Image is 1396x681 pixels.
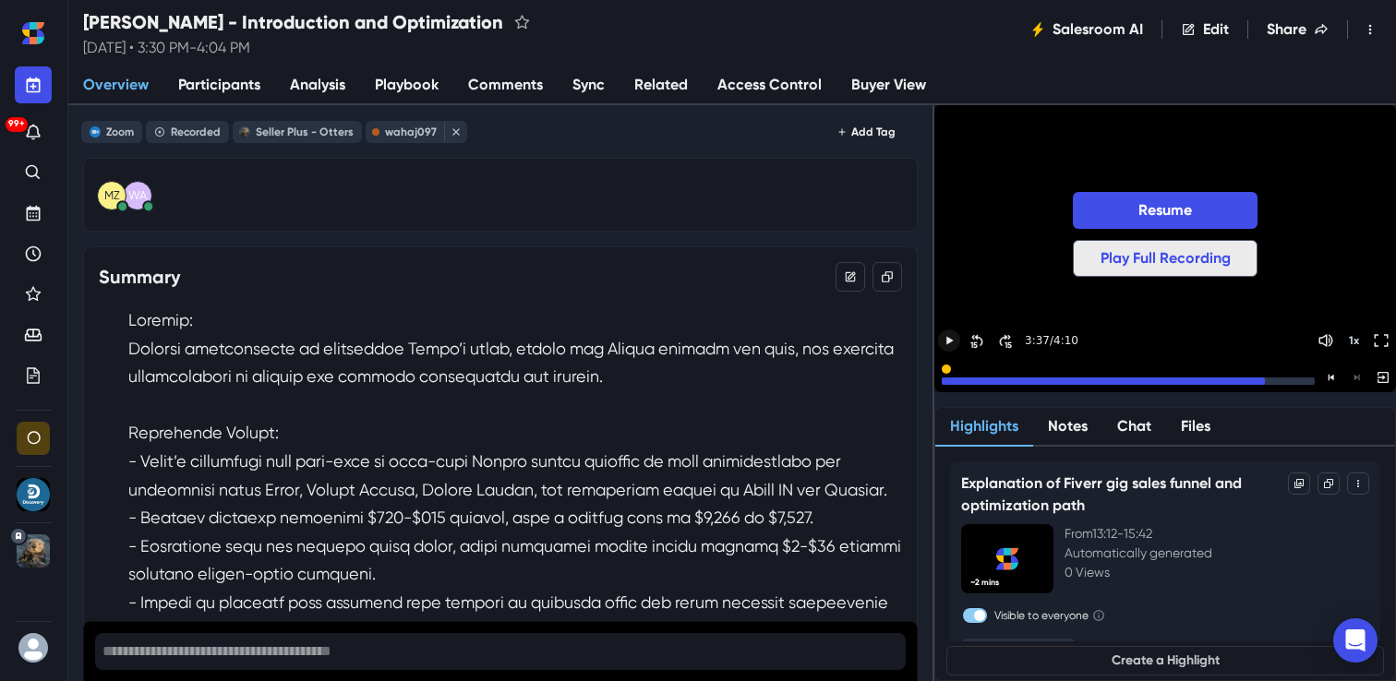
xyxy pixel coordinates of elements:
button: Add Tag [831,121,903,143]
img: Seller Plus - Otters [239,126,250,137]
button: Salesroom AI [1016,11,1158,48]
h2: [PERSON_NAME] - Introduction and Optimization [83,11,503,33]
button: Highlights [935,408,1033,447]
button: Copy Summary [872,262,902,292]
a: Search [15,155,52,192]
span: Overview [83,74,149,96]
div: Open Intercom Messenger [1333,618,1378,663]
button: close [444,123,463,141]
p: 0 Views [1065,563,1369,582]
button: Files [1166,408,1225,447]
span: Participants [178,74,260,96]
div: Zoom [106,125,134,138]
button: Skip Forward 30 Seconds [993,329,1016,352]
button: Toggle Menu [1352,11,1389,48]
button: Exit [1372,366,1394,388]
button: Notifications [15,114,52,151]
span: Buyer View [851,74,926,96]
div: May Ziv [104,190,120,202]
button: Edit [1166,11,1244,48]
button: Chat [1102,408,1166,447]
button: Notes [1033,408,1102,447]
button: Options [1288,472,1310,495]
div: wahaj097 [385,125,437,138]
img: Highlight Thumbnail [961,524,1053,593]
p: Automatically generated [1065,544,1369,563]
button: Create a Highlight [946,646,1384,675]
a: Your Plans [15,358,52,395]
button: Edit [836,262,865,292]
a: Upcoming [15,196,52,233]
button: Skip Back 30 Seconds [966,329,988,352]
a: Sync [558,66,620,105]
div: Organization [27,429,41,447]
button: Resume [1073,192,1258,229]
a: Comments [453,66,558,105]
button: Mute [1315,329,1337,352]
p: 1 x [1349,334,1359,347]
span: Playbook [375,74,439,96]
p: [DATE] • 3:30 PM - 4:04 PM [83,37,533,59]
button: New meeting [15,66,52,103]
div: 15 [970,340,978,351]
a: Waiting Room [15,317,52,354]
div: Wahaj Arshad [128,190,147,202]
button: Play Full Recording [1073,240,1258,277]
button: Toggle FullScreen [1370,329,1392,352]
p: Explanation of Fiverr gig sales funnel and optimization path [961,472,1281,517]
button: Copy Link [1318,472,1340,495]
span: ~2 mins [963,574,1006,591]
button: User menu [15,629,53,666]
button: Play [938,329,960,352]
a: Favorites [15,277,52,314]
label: Visible to everyone [994,607,1089,624]
button: Share [1252,11,1343,48]
div: Seller Plus - Otters [17,534,50,567]
div: Discovery Calls [17,478,50,511]
div: Recorded [171,125,221,138]
a: Related [620,66,703,105]
p: 3:37 / 4:10 [1021,332,1078,349]
a: Home [15,15,52,52]
div: Seller Plus - Otters [256,125,354,138]
div: 15 [1005,340,1012,351]
button: Previous Highlight [1320,366,1342,388]
button: Change speed [1342,329,1365,352]
a: Access Control [703,66,836,105]
p: 99+ [8,120,25,128]
button: Toggle Menu [1347,472,1369,495]
h3: Summary [99,266,180,288]
a: Recent [15,236,52,273]
button: Next Highlight [1346,366,1368,388]
p: From 13:12 - 15:42 [1065,524,1369,544]
span: Analysis [290,74,345,96]
button: favorite this meeting [511,11,533,33]
div: Organization [17,422,50,455]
